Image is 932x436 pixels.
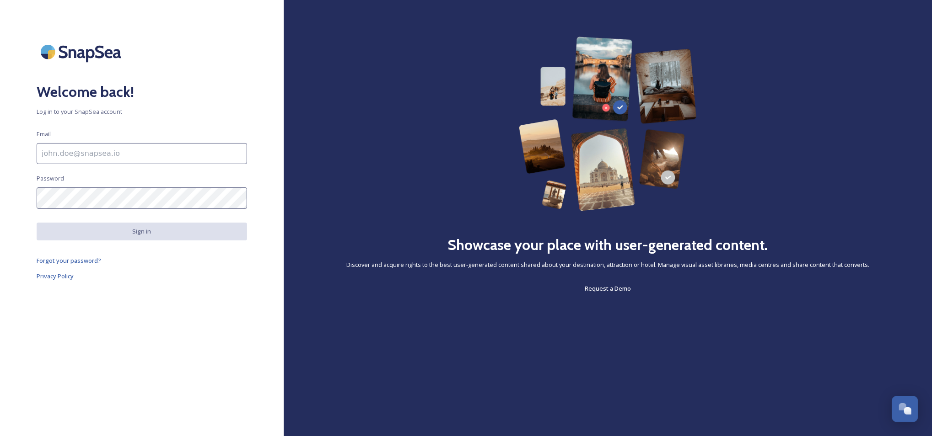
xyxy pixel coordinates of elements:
span: Password [37,174,64,183]
span: Discover and acquire rights to the best user-generated content shared about your destination, att... [346,261,869,269]
span: Request a Demo [585,284,631,292]
span: Privacy Policy [37,272,74,280]
button: Open Chat [892,396,918,422]
img: SnapSea Logo [37,37,128,67]
input: john.doe@snapsea.io [37,143,247,164]
span: Log in to your SnapSea account [37,107,247,116]
h2: Showcase your place with user-generated content. [448,234,768,256]
h2: Welcome back! [37,81,247,103]
span: Email [37,130,51,138]
a: Forgot your password? [37,255,247,266]
a: Privacy Policy [37,271,247,282]
span: Forgot your password? [37,256,101,265]
button: Sign in [37,223,247,240]
a: Request a Demo [585,283,631,294]
img: 63b42ca75bacad526042e722_Group%20154-p-800.png [519,37,697,211]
